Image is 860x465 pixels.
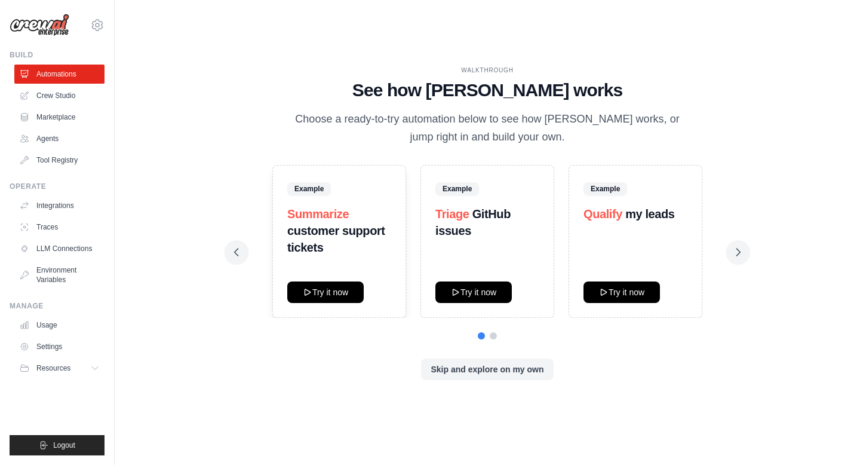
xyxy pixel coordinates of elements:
a: Marketplace [14,108,105,127]
p: Choose a ready-to-try automation below to see how [PERSON_NAME] works, or jump right in and build... [287,111,688,146]
button: Try it now [287,282,364,303]
strong: customer support tickets [287,224,385,254]
button: Try it now [435,282,512,303]
span: Triage [435,207,469,221]
span: Qualify [583,207,622,221]
span: Example [583,182,627,195]
button: Skip and explore on my own [421,359,553,380]
span: Example [435,182,479,195]
a: Agents [14,129,105,148]
button: Resources [14,359,105,378]
a: Automations [14,65,105,84]
button: Logout [10,435,105,455]
a: Tool Registry [14,151,105,170]
span: Resources [36,363,70,373]
a: Environment Variables [14,261,105,289]
a: Integrations [14,196,105,215]
span: Example [287,182,331,195]
button: Try it now [583,282,660,303]
div: Operate [10,182,105,191]
img: Logo [10,14,69,36]
span: Logout [53,440,75,450]
a: Traces [14,218,105,237]
a: LLM Connections [14,239,105,258]
div: WALKTHROUGH [234,66,741,75]
span: Summarize [287,207,349,221]
a: Settings [14,337,105,356]
h1: See how [PERSON_NAME] works [234,79,741,101]
div: Manage [10,301,105,311]
a: Crew Studio [14,86,105,105]
strong: my leads [625,207,674,221]
div: Build [10,50,105,60]
a: Usage [14,316,105,335]
strong: GitHub issues [435,207,511,237]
